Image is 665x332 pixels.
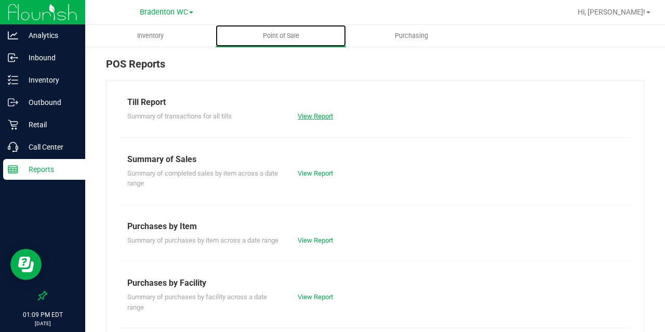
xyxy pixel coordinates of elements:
span: Summary of transactions for all tills [127,112,232,120]
div: Summary of Sales [127,153,623,166]
p: Analytics [18,29,81,42]
inline-svg: Reports [8,164,18,175]
a: View Report [298,169,333,177]
span: Hi, [PERSON_NAME]! [578,8,645,16]
p: Call Center [18,141,81,153]
inline-svg: Outbound [8,97,18,108]
p: Inventory [18,74,81,86]
span: Purchasing [381,31,442,41]
div: Purchases by Facility [127,277,623,289]
label: Pin the sidebar to full width on large screens [37,290,48,301]
iframe: Resource center [10,249,42,280]
p: Retail [18,118,81,131]
span: Summary of purchases by facility across a date range [127,293,267,311]
a: View Report [298,293,333,301]
inline-svg: Inbound [8,52,18,63]
a: View Report [298,236,333,244]
p: Outbound [18,96,81,109]
p: 01:09 PM EDT [5,310,81,320]
span: Summary of completed sales by item across a date range [127,169,278,188]
div: POS Reports [106,56,644,80]
a: Purchasing [346,25,476,47]
inline-svg: Analytics [8,30,18,41]
span: Point of Sale [249,31,313,41]
div: Till Report [127,96,623,109]
a: Inventory [85,25,216,47]
span: Summary of purchases by item across a date range [127,236,278,244]
p: Reports [18,163,81,176]
span: Inventory [123,31,178,41]
div: Purchases by Item [127,220,623,233]
inline-svg: Inventory [8,75,18,85]
inline-svg: Call Center [8,142,18,152]
inline-svg: Retail [8,119,18,130]
span: Bradenton WC [140,8,188,17]
p: Inbound [18,51,81,64]
p: [DATE] [5,320,81,327]
a: View Report [298,112,333,120]
a: Point of Sale [216,25,346,47]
